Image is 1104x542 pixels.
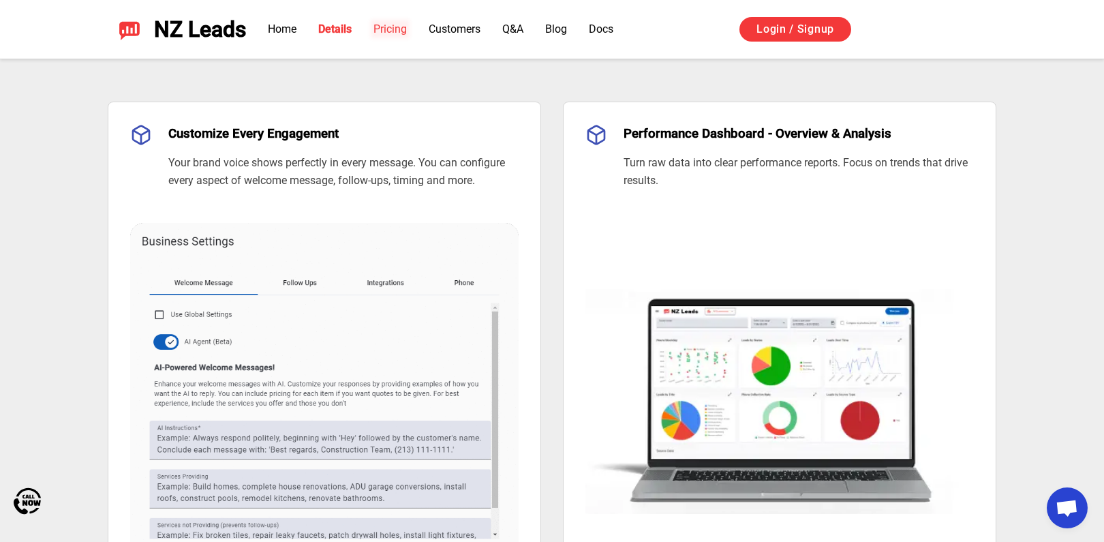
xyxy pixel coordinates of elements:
a: Q&A [502,22,523,35]
a: Details [318,22,352,35]
a: Home [268,22,296,35]
h3: Performance Dashboard - Overview & Analysis [624,124,974,143]
a: Docs [589,22,613,35]
img: Performance Dashboard - Overview & Analysis [585,255,974,515]
h3: Customize Every Engagement [168,124,519,143]
img: Call Now [14,487,41,515]
a: Customers [429,22,480,35]
div: Open chat [1047,487,1088,528]
p: Turn raw data into clear performance reports. Focus on trends that drive results. [624,154,974,189]
a: Pricing [373,22,407,35]
p: Your brand voice shows perfectly in every message. You can configure every aspect of welcome mess... [168,154,519,189]
a: Login / Signup [739,17,851,42]
span: NZ Leads [154,17,246,42]
a: Blog [545,22,567,35]
img: NZ Leads logo [119,18,140,40]
iframe: Sign in with Google Button [865,15,1003,45]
